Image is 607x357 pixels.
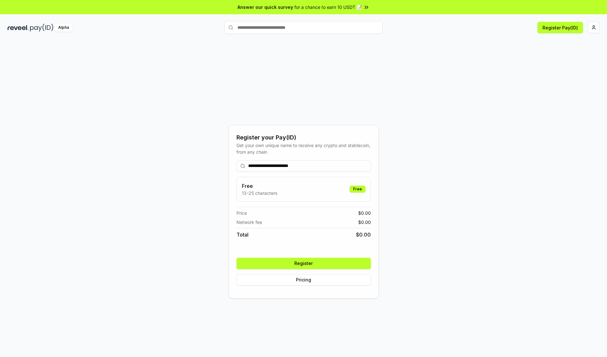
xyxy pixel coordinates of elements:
[294,4,362,10] span: for a chance to earn 10 USDT 📝
[55,24,72,32] div: Alpha
[350,186,365,193] div: Free
[237,4,293,10] span: Answer our quick survey
[242,182,277,190] h3: Free
[236,210,247,216] span: Price
[236,142,371,155] div: Get your own unique name to receive any crypto and stablecoin, from any chain
[236,231,248,238] span: Total
[236,133,371,142] div: Register your Pay(ID)
[358,210,371,216] span: $ 0.00
[30,24,53,32] img: pay_id
[236,258,371,269] button: Register
[242,190,277,196] p: 13-25 characters
[537,22,583,33] button: Register Pay(ID)
[358,219,371,225] span: $ 0.00
[236,219,262,225] span: Network fee
[8,24,29,32] img: reveel_dark
[236,274,371,286] button: Pricing
[356,231,371,238] span: $ 0.00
